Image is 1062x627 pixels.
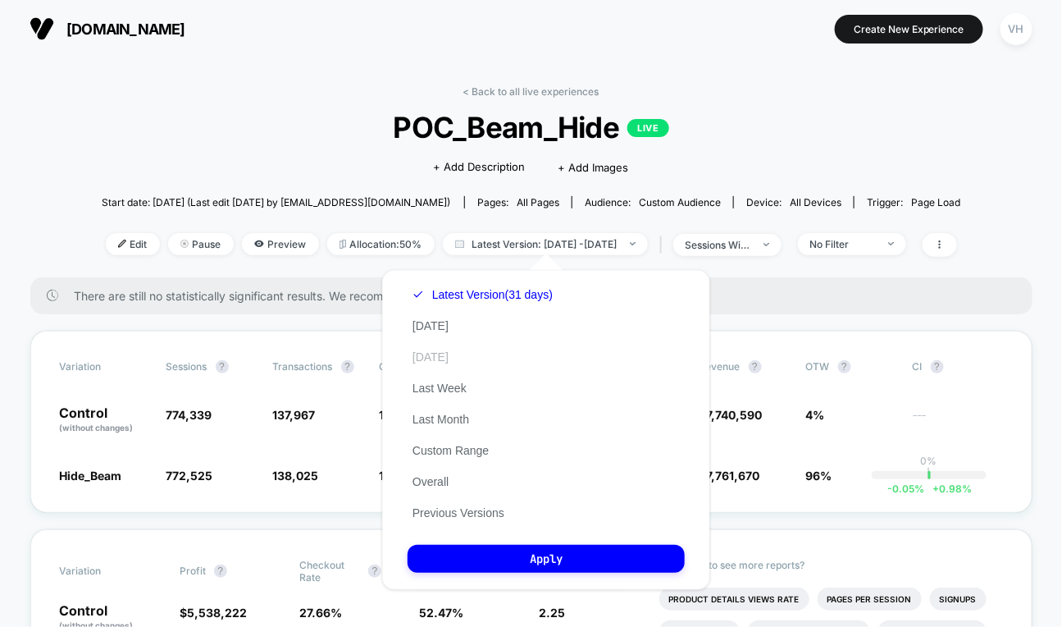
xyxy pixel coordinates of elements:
div: VH [1000,13,1032,45]
span: all pages [517,196,559,208]
button: ? [838,360,851,373]
span: Sessions [166,360,207,373]
span: Edit [106,233,160,255]
button: Apply [408,545,685,573]
span: (without changes) [60,423,134,432]
li: Pages Per Session [818,588,922,611]
button: ? [216,360,229,373]
span: Preview [242,233,319,255]
span: Custom Audience [639,196,721,208]
span: Profit [180,565,206,577]
span: There are still no statistically significant results. We recommend waiting a few more days [75,289,1000,303]
span: Hide_Beam [60,469,122,483]
span: | [656,233,673,257]
div: No Filter [810,238,876,250]
p: LIVE [627,119,668,137]
button: [DATE] [408,350,454,364]
span: 0.98 % [924,483,972,495]
a: < Back to all live experiences [463,85,599,98]
img: end [763,243,769,246]
div: Audience: [585,196,721,208]
span: 52.47 % [419,606,463,620]
span: + Add Description [434,159,526,176]
span: $ [180,606,247,620]
span: 137,967 [273,408,316,422]
button: ? [749,360,762,373]
span: $ [700,469,760,483]
img: end [630,242,636,245]
p: 0% [921,455,937,467]
button: Create New Experience [835,15,983,43]
span: $ [700,408,763,422]
img: rebalance [340,240,346,249]
button: ? [214,565,227,578]
li: Product Details Views Rate [659,588,809,611]
button: [DOMAIN_NAME] [25,16,190,42]
button: ? [931,360,944,373]
img: edit [118,240,126,248]
span: + Add Images [558,161,629,174]
span: 774,339 [166,408,212,422]
button: Previous Versions [408,506,509,520]
span: + [932,483,939,495]
button: ? [341,360,354,373]
span: [DOMAIN_NAME] [66,21,185,38]
img: calendar [455,240,464,248]
span: Variation [60,559,150,584]
img: Visually logo [30,16,54,41]
div: Pages: [477,196,559,208]
span: -0.05 % [887,483,924,495]
span: 7,740,590 [707,408,763,422]
span: Allocation: 50% [327,233,435,255]
span: 772,525 [166,469,213,483]
span: Checkout Rate [299,559,360,584]
span: Latest Version: [DATE] - [DATE] [443,233,648,255]
span: Variation [60,360,150,373]
span: Start date: [DATE] (Last edit [DATE] by [EMAIL_ADDRESS][DOMAIN_NAME]) [102,196,450,208]
span: --- [913,410,1003,434]
button: VH [996,12,1037,46]
p: | [928,467,931,479]
button: Last Week [408,381,472,396]
li: Signups [930,588,987,611]
button: Latest Version(31 days) [408,287,558,302]
button: Last Month [408,412,474,427]
div: Trigger: [867,196,960,208]
button: Custom Range [408,443,494,458]
span: Pause [168,233,234,255]
span: OTW [806,360,896,373]
p: Control [60,406,150,434]
span: 5,538,222 [187,606,247,620]
span: 4% [806,408,825,422]
img: end [888,242,894,245]
span: Transactions [273,360,333,373]
span: POC_Beam_Hide [144,110,918,144]
span: CI [913,360,1003,373]
div: sessions with impression [686,239,751,251]
span: 2.25 [540,606,566,620]
span: 96% [806,469,832,483]
button: [DATE] [408,318,454,333]
p: Would like to see more reports? [659,559,1003,571]
span: Page Load [911,196,960,208]
span: Device: [733,196,854,208]
button: Overall [408,474,454,489]
span: 27.66 % [299,606,342,620]
img: end [180,240,189,248]
span: 138,025 [273,469,319,483]
span: all devices [790,196,841,208]
span: 7,761,670 [707,469,760,483]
